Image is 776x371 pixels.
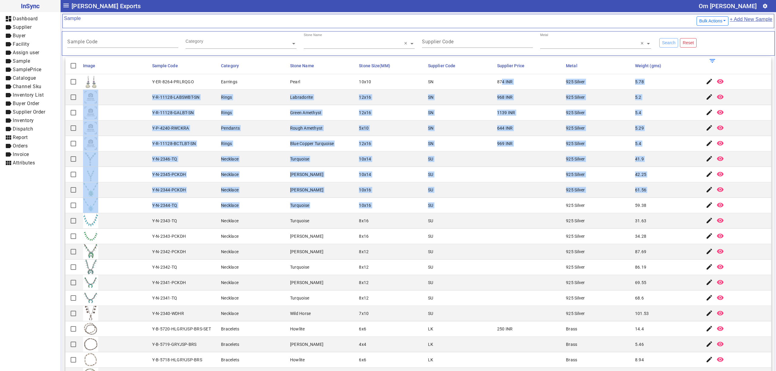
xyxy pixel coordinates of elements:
img: comingsoon.png [83,136,98,151]
span: Buyer Order [13,101,39,106]
mat-icon: dashboard [5,15,12,22]
div: 12x16 [359,141,371,147]
mat-icon: label [5,41,12,48]
div: 10x16 [359,187,371,193]
div: [PERSON_NAME] [290,249,323,255]
mat-icon: label [5,66,12,73]
div: 10x16 [359,202,371,208]
div: 87.69 [635,249,646,255]
div: SU [428,218,433,224]
div: Wild Horse [290,310,311,316]
mat-icon: edit [706,93,713,101]
div: Howlite [290,357,305,363]
div: 925 Silver [566,249,585,255]
span: Clear all [404,41,409,47]
mat-icon: remove_red_eye [717,124,724,131]
span: Clear all [641,41,646,47]
mat-icon: label [5,151,12,158]
div: 12x16 [359,110,371,116]
div: 59.38 [635,202,646,208]
span: Stone Name [290,63,314,68]
div: Rings [221,110,232,116]
div: 925 Silver [566,187,585,193]
div: LK [428,357,433,363]
mat-icon: remove_red_eye [717,356,724,363]
div: 68.6 [635,295,644,301]
div: 925 Silver [566,79,585,85]
button: Reset [680,38,697,48]
div: Necklace [221,171,239,177]
img: comingsoon.png [83,90,98,105]
mat-label: Supplier Code [422,39,454,45]
span: Invoice [13,151,29,157]
span: Supplier Code [428,63,455,68]
div: Pendants [221,125,240,131]
div: Y-N-2344-PCKDH [152,187,186,193]
div: Howlite [290,326,305,332]
div: SU [428,280,433,286]
mat-icon: edit [706,109,713,116]
mat-icon: label [5,142,12,150]
div: Bracelets [221,326,239,332]
div: Earrings [221,79,237,85]
div: Y-N-2342-TQ [152,264,177,270]
div: Y-ER-8264-PRLRQGO [152,79,194,85]
mat-icon: filter_list [709,57,716,65]
mat-icon: edit [706,155,713,162]
div: 8x16 [359,218,369,224]
a: + Add New Sample [729,15,773,27]
mat-icon: edit [706,171,713,178]
mat-icon: remove_red_eye [717,201,724,209]
img: 36df5c23-c239-4fd5-973b-639d091fe286 [83,151,98,167]
mat-icon: remove_red_eye [717,248,724,255]
div: 5.4 [635,110,641,116]
div: Necklace [221,280,239,286]
div: SU [428,233,433,239]
span: InSync [5,1,55,11]
div: 925 Silver [566,295,585,301]
div: 10x10 [359,79,371,85]
mat-card-header: Sample [62,14,774,28]
span: Inventory [13,118,34,123]
div: Necklace [221,202,239,208]
img: comingsoon.png [83,121,98,136]
div: Y-N-2342-PCKDH [152,249,186,255]
div: SN [428,94,434,100]
div: Necklace [221,249,239,255]
div: 31.63 [635,218,646,224]
mat-icon: label [5,75,12,82]
div: SU [428,187,433,193]
div: 101.53 [635,310,649,316]
mat-icon: label [5,117,12,124]
div: LK [428,326,433,332]
div: Y-N-2345-PCKDH [152,171,186,177]
div: Y-R-11128-GALBT-SN [152,110,194,116]
div: 969 INR [497,141,513,147]
div: 8x16 [359,233,369,239]
div: Necklace [221,218,239,224]
span: Supplier Order [13,109,45,115]
div: Brass [566,357,577,363]
div: 8x12 [359,249,369,255]
span: Sample [13,58,30,64]
mat-icon: edit [706,201,713,209]
div: SN [428,79,434,85]
mat-icon: remove_red_eye [717,217,724,224]
div: Rough Amethyst [290,125,323,131]
div: 5.46 [635,341,644,347]
div: Om [PERSON_NAME] [699,1,757,11]
div: Y-N-2341-TQ [152,295,177,301]
div: Necklace [221,233,239,239]
img: 6c2fcae7-e948-4572-81ef-d3471264a8d8 [83,275,98,290]
div: [PERSON_NAME] [290,171,323,177]
div: Turquoise [290,202,309,208]
mat-icon: label [5,83,12,90]
mat-icon: remove_red_eye [717,263,724,270]
div: Turquoise [290,264,309,270]
mat-icon: edit [706,248,713,255]
mat-icon: label [5,125,12,133]
div: Turquoise [290,156,309,162]
div: SN [428,141,434,147]
span: SamplePrice [13,67,42,72]
mat-icon: remove_red_eye [717,340,724,348]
